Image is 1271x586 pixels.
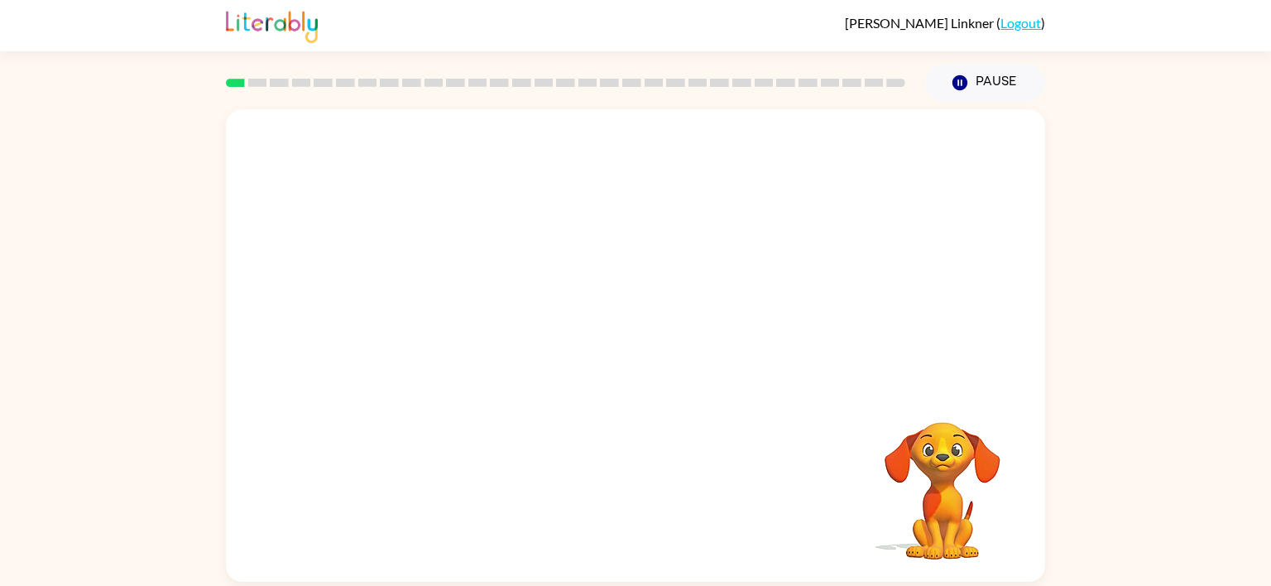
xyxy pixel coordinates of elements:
[845,15,1045,31] div: ( )
[860,396,1025,562] video: Your browser must support playing .mp4 files to use Literably. Please try using another browser.
[1000,15,1041,31] a: Logout
[845,15,996,31] span: [PERSON_NAME] Linkner
[925,64,1045,102] button: Pause
[226,7,318,43] img: Literably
